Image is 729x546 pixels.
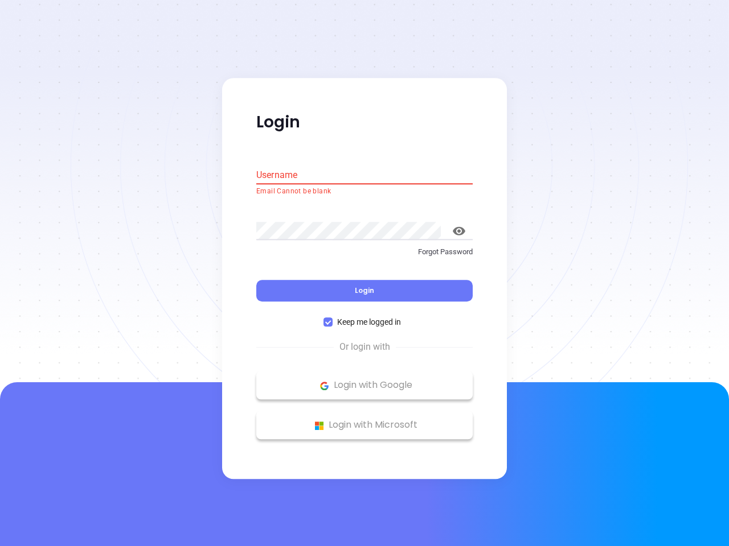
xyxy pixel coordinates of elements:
p: Login [256,112,473,133]
a: Forgot Password [256,246,473,267]
button: Login [256,280,473,302]
img: Google Logo [317,379,331,393]
p: Email Cannot be blank [256,186,473,197]
button: Google Logo Login with Google [256,371,473,400]
p: Login with Google [262,377,467,394]
span: Keep me logged in [333,316,406,329]
p: Login with Microsoft [262,417,467,434]
button: Microsoft Logo Login with Microsoft [256,411,473,440]
span: Or login with [334,341,396,354]
button: toggle password visibility [445,217,473,245]
p: Forgot Password [256,246,473,258]
span: Login [355,286,374,296]
img: Microsoft Logo [312,419,326,433]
